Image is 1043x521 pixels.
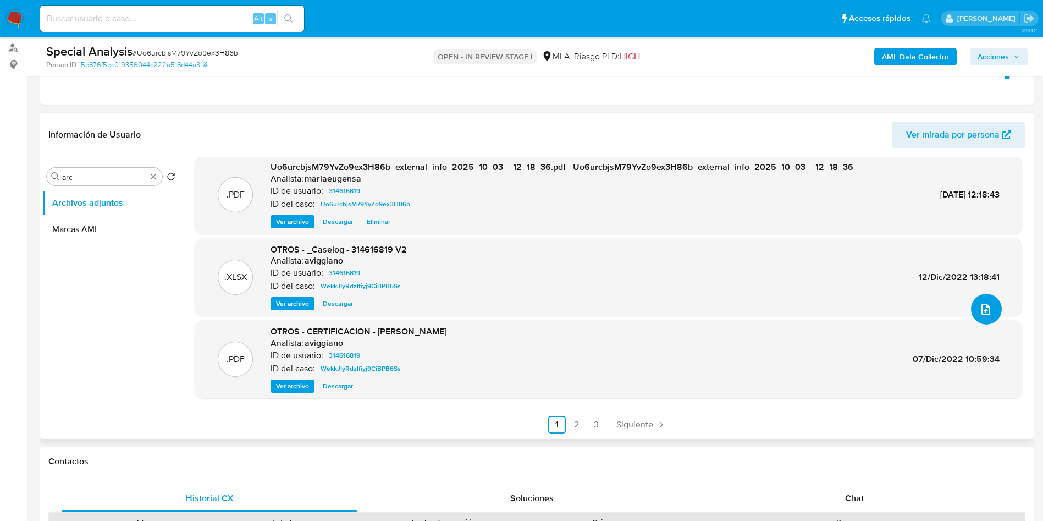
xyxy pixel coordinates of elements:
button: Volver al orden por defecto [167,172,175,184]
span: Siguiente [616,420,653,429]
button: Eliminar [361,215,396,228]
h6: mariaeugensa [305,173,361,184]
span: 07/Dic/2022 10:59:34 [913,353,1000,365]
span: Chat [845,492,864,504]
span: WekkJIyRdzIfiyj9CiBPB6Ss [321,362,401,375]
span: Uo6urcbjsM79YvZo9ex3H86b [321,198,410,211]
p: ID del caso: [271,281,315,292]
h1: Contactos [48,456,1025,467]
span: OTROS - _Caselog - 314616819 V2 [271,243,407,256]
span: Ver mirada por persona [906,122,1000,148]
a: Ir a la página 2 [568,416,586,434]
p: Analista: [271,255,303,266]
span: Descargar [323,298,353,309]
button: Descargar [317,380,358,393]
p: OPEN - IN REVIEW STAGE I [433,49,537,64]
span: # Uo6urcbjsM79YvZo9ex3H86b [133,47,238,58]
p: ID de usuario: [271,267,323,278]
p: ID de usuario: [271,185,323,196]
span: [DATE] 12:18:43 [940,188,1000,201]
input: Buscar usuario o caso... [40,12,304,26]
button: Buscar [51,172,60,181]
a: WekkJIyRdzIfiyj9CiBPB6Ss [316,362,405,375]
b: AML Data Collector [882,48,949,65]
span: 314616819 [329,184,360,198]
a: 15b876f5bc019356044c222a518d44a3 [79,60,207,70]
p: ID de usuario: [271,350,323,361]
button: upload-file [971,294,1002,325]
p: .PDF [227,189,245,201]
button: Descargar [317,297,358,310]
a: 314616819 [324,184,365,198]
p: ID del caso: [271,363,315,374]
span: 314616819 [329,266,360,279]
a: Ir a la página 1 [548,416,566,434]
span: Soluciones [510,492,554,504]
b: Special Analysis [46,42,133,60]
b: Person ID [46,60,76,70]
span: HIGH [620,50,640,63]
span: 314616819 [329,349,360,362]
h6: aviggiano [305,255,343,266]
a: Ir a la página 3 [588,416,605,434]
p: mariaeugenia.sanchez@mercadolibre.com [957,13,1019,24]
span: s [269,13,272,24]
span: Riesgo PLD: [574,51,640,63]
span: WekkJIyRdzIfiyj9CiBPB6Ss [321,279,401,293]
button: Archivos adjuntos [42,190,180,216]
button: Ver archivo [271,215,314,228]
span: Descargar [323,216,353,227]
button: search-icon [277,11,300,26]
p: .PDF [227,353,245,365]
p: Analista: [271,338,303,349]
a: 314616819 [324,266,365,279]
a: Salir [1023,13,1035,24]
span: Uo6urcbjsM79YvZo9ex3H86b_external_info_2025_10_03__12_18_36.pdf - Uo6urcbjsM79YvZo9ex3H86b_extern... [271,161,853,173]
button: Ver archivo [271,380,314,393]
p: Analista: [271,173,303,184]
span: Alt [254,13,263,24]
p: .XLSX [224,271,247,283]
div: MLA [542,51,570,63]
span: Ver archivo [276,381,309,392]
a: Siguiente [612,416,671,434]
button: Marcas AML [42,216,180,243]
span: Historial CX [186,492,234,504]
a: Notificaciones [921,14,931,23]
button: Ver mirada por persona [892,122,1025,148]
button: AML Data Collector [874,48,957,65]
button: Descargar [317,215,358,228]
span: Ver archivo [276,298,309,309]
a: 314616819 [324,349,365,362]
span: Accesos rápidos [849,13,910,24]
button: Borrar [149,172,158,181]
span: Acciones [978,48,1009,65]
a: Uo6urcbjsM79YvZo9ex3H86b [316,198,415,211]
span: Ver archivo [276,216,309,227]
button: Ver archivo [271,297,314,310]
nav: Paginación [195,416,1023,434]
span: 12/Dic/2022 13:18:41 [919,271,1000,283]
p: ID del caso: [271,199,315,210]
input: Buscar [62,172,147,182]
h1: Información de Usuario [48,129,141,140]
span: OTROS - CERTIFICACION - [PERSON_NAME] [271,325,446,338]
span: 3.161.2 [1022,26,1038,35]
span: Descargar [323,381,353,392]
button: Acciones [970,48,1028,65]
span: Eliminar [367,216,390,227]
a: WekkJIyRdzIfiyj9CiBPB6Ss [316,279,405,293]
h6: aviggiano [305,338,343,349]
